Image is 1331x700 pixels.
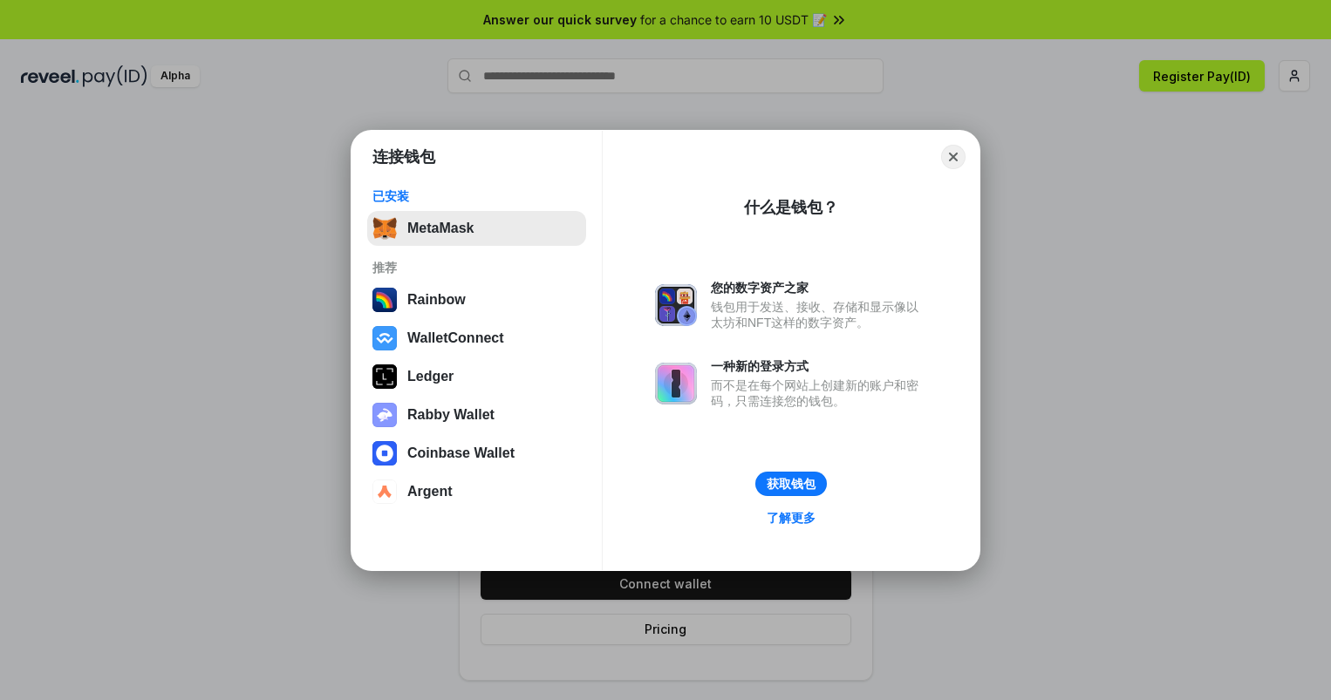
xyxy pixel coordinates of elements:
div: Coinbase Wallet [407,445,515,461]
div: 推荐 [372,260,581,275]
img: svg+xml,%3Csvg%20width%3D%2228%22%20height%3D%2228%22%20viewBox%3D%220%200%2028%2028%22%20fill%3D... [372,479,397,504]
button: 获取钱包 [755,472,827,496]
div: WalletConnect [407,330,504,346]
img: svg+xml,%3Csvg%20width%3D%22120%22%20height%3D%22120%22%20viewBox%3D%220%200%20120%20120%22%20fil... [372,288,397,312]
h1: 连接钱包 [372,146,435,167]
button: WalletConnect [367,321,586,356]
div: Rabby Wallet [407,407,495,423]
img: svg+xml,%3Csvg%20xmlns%3D%22http%3A%2F%2Fwww.w3.org%2F2000%2Fsvg%22%20fill%3D%22none%22%20viewBox... [655,363,697,404]
button: Close [941,145,966,169]
button: Coinbase Wallet [367,436,586,471]
img: svg+xml,%3Csvg%20xmlns%3D%22http%3A%2F%2Fwww.w3.org%2F2000%2Fsvg%22%20fill%3D%22none%22%20viewBox... [655,284,697,326]
div: Rainbow [407,292,466,308]
div: 您的数字资产之家 [711,280,927,296]
button: Rainbow [367,282,586,317]
img: svg+xml,%3Csvg%20fill%3D%22none%22%20height%3D%2233%22%20viewBox%3D%220%200%2035%2033%22%20width%... [372,216,397,241]
div: MetaMask [407,221,474,236]
div: 而不是在每个网站上创建新的账户和密码，只需连接您的钱包。 [711,377,927,409]
img: svg+xml,%3Csvg%20width%3D%2228%22%20height%3D%2228%22%20viewBox%3D%220%200%2028%2028%22%20fill%3D... [372,441,397,466]
div: 一种新的登录方式 [711,358,927,374]
div: Ledger [407,369,454,384]
div: 钱包用于发送、接收、存储和显示像以太坊和NFT这样的数字资产。 [711,299,927,330]
button: Rabby Wallet [367,398,586,432]
div: Argent [407,484,453,500]
div: 什么是钱包？ [744,197,838,218]
img: svg+xml,%3Csvg%20xmlns%3D%22http%3A%2F%2Fwww.w3.org%2F2000%2Fsvg%22%20fill%3D%22none%22%20viewBox... [372,403,397,427]
button: MetaMask [367,211,586,246]
img: svg+xml,%3Csvg%20width%3D%2228%22%20height%3D%2228%22%20viewBox%3D%220%200%2028%2028%22%20fill%3D... [372,326,397,350]
div: 已安装 [372,188,581,204]
button: Argent [367,474,586,509]
button: Ledger [367,359,586,394]
img: svg+xml,%3Csvg%20xmlns%3D%22http%3A%2F%2Fwww.w3.org%2F2000%2Fsvg%22%20width%3D%2228%22%20height%3... [372,364,397,389]
div: 获取钱包 [767,476,816,492]
a: 了解更多 [756,506,826,529]
div: 了解更多 [767,510,816,526]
